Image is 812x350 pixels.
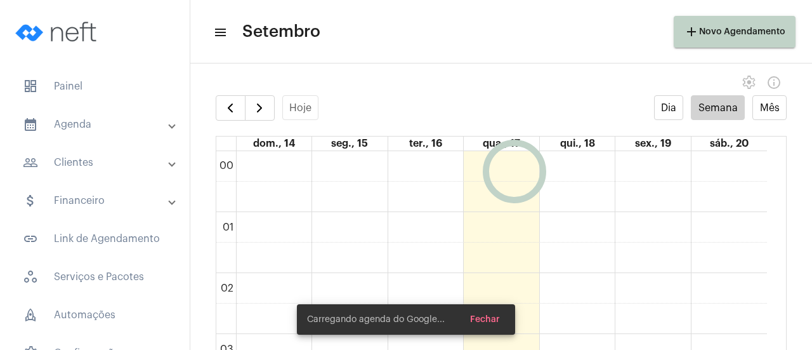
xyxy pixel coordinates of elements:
[407,137,445,151] a: 16 de setembro de 2025
[218,283,236,294] div: 02
[707,137,751,151] a: 20 de setembro de 2025
[736,70,761,95] button: settings
[13,224,177,254] span: Link de Agendamento
[691,95,745,120] button: Semana
[8,109,190,140] mat-expansion-panel-header: sidenav iconAgenda
[684,27,785,36] span: Novo Agendamento
[213,25,226,40] mat-icon: sidenav icon
[216,95,246,121] button: Semana Anterior
[13,262,177,292] span: Serviços e Pacotes
[632,137,674,151] a: 19 de setembro de 2025
[282,95,319,120] button: Hoje
[251,137,298,151] a: 14 de setembro de 2025
[10,6,105,57] img: logo-neft-novo-2.png
[23,193,38,208] mat-icon: sidenav icon
[558,137,598,151] a: 18 de setembro de 2025
[307,313,445,326] span: Carregando agenda do Google...
[741,75,756,90] span: settings
[329,137,370,151] a: 15 de setembro de 2025
[23,155,169,170] mat-panel-title: Clientes
[13,300,177,330] span: Automações
[761,70,787,95] button: Info
[217,160,236,172] div: 00
[752,95,787,120] button: Mês
[766,75,782,90] mat-icon: Info
[654,95,684,120] button: Dia
[8,185,190,216] mat-expansion-panel-header: sidenav iconFinanceiro
[23,79,38,94] span: sidenav icon
[13,71,177,102] span: Painel
[684,24,699,39] mat-icon: add
[23,117,169,132] mat-panel-title: Agenda
[674,16,796,48] button: Novo Agendamento
[23,155,38,170] mat-icon: sidenav icon
[23,231,38,246] mat-icon: sidenav icon
[480,137,523,151] a: 17 de setembro de 2025
[460,308,510,331] button: Fechar
[8,147,190,178] mat-expansion-panel-header: sidenav iconClientes
[23,193,169,208] mat-panel-title: Financeiro
[23,269,38,285] span: sidenav icon
[23,307,38,323] span: sidenav icon
[220,222,236,233] div: 01
[245,95,275,121] button: Próximo Semana
[470,315,500,324] span: Fechar
[242,22,320,42] span: Setembro
[23,117,38,132] mat-icon: sidenav icon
